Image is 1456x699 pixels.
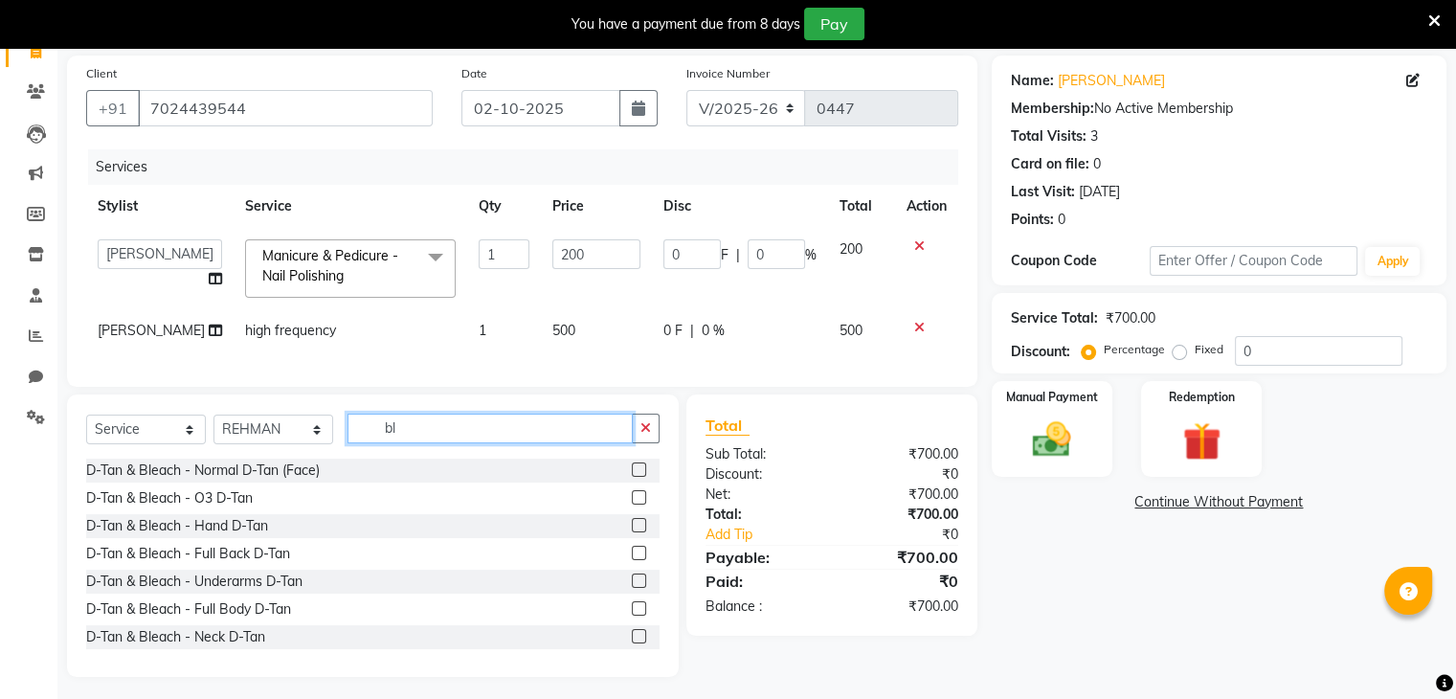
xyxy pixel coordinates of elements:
div: Membership: [1011,99,1094,119]
div: 0 [1093,154,1101,174]
div: Net: [691,485,832,505]
label: Percentage [1104,341,1165,358]
div: Total: [691,505,832,525]
div: ₹700.00 [832,546,973,569]
th: Disc [652,185,828,228]
div: ₹0 [855,525,972,545]
div: Card on file: [1011,154,1089,174]
div: Discount: [691,464,832,485]
div: Coupon Code [1011,251,1150,271]
button: Pay [804,8,864,40]
span: | [736,245,740,265]
a: [PERSON_NAME] [1058,71,1165,91]
div: D-Tan & Bleach - Hand D-Tan [86,516,268,536]
th: Service [234,185,467,228]
th: Stylist [86,185,234,228]
span: | [690,321,694,341]
div: Payable: [691,546,832,569]
div: ₹0 [832,464,973,485]
div: D-Tan & Bleach - Full Body D-Tan [86,599,291,620]
div: Balance : [691,597,832,617]
span: high frequency [245,322,336,339]
div: [DATE] [1079,182,1120,202]
div: Points: [1011,210,1054,230]
span: % [805,245,817,265]
div: Total Visits: [1011,126,1086,147]
div: D-Tan & Bleach - Neck D-Tan [86,627,265,647]
div: D-Tan & Bleach - Normal D-Tan (Face) [86,461,320,481]
div: ₹700.00 [832,597,973,617]
span: [PERSON_NAME] [98,322,205,339]
div: Service Total: [1011,308,1098,328]
button: +91 [86,90,140,126]
div: Services [88,149,973,185]
div: Last Visit: [1011,182,1075,202]
a: Continue Without Payment [996,492,1443,512]
a: Add Tip [691,525,855,545]
div: D-Tan & Bleach - Full Back D-Tan [86,544,290,564]
span: Manicure & Pedicure - Nail Polishing [262,247,398,284]
input: Search or Scan [347,414,633,443]
div: ₹700.00 [1106,308,1155,328]
img: _cash.svg [1020,417,1083,462]
div: ₹700.00 [832,485,973,505]
div: ₹0 [832,570,973,593]
div: ₹700.00 [832,444,973,464]
div: Paid: [691,570,832,593]
div: D-Tan & Bleach - O3 D-Tan [86,488,253,508]
span: 200 [840,240,862,258]
div: D-Tan & Bleach - Underarms D-Tan [86,572,302,592]
th: Qty [467,185,542,228]
img: _gift.svg [1171,417,1233,465]
span: Total [706,416,750,436]
input: Enter Offer / Coupon Code [1150,246,1358,276]
div: ₹700.00 [832,505,973,525]
span: 500 [552,322,575,339]
th: Action [895,185,958,228]
a: x [344,267,352,284]
label: Date [461,65,487,82]
div: No Active Membership [1011,99,1427,119]
span: 0 % [702,321,725,341]
input: Search by Name/Mobile/Email/Code [138,90,433,126]
label: Invoice Number [686,65,770,82]
label: Fixed [1195,341,1223,358]
span: 0 F [663,321,683,341]
div: Sub Total: [691,444,832,464]
label: Client [86,65,117,82]
div: 0 [1058,210,1065,230]
th: Total [828,185,895,228]
th: Price [541,185,652,228]
div: You have a payment due from 8 days [571,14,800,34]
span: 1 [479,322,486,339]
div: Discount: [1011,342,1070,362]
span: F [721,245,728,265]
span: 500 [840,322,862,339]
div: 3 [1090,126,1098,147]
label: Manual Payment [1006,389,1098,406]
div: Name: [1011,71,1054,91]
label: Redemption [1169,389,1235,406]
button: Apply [1365,247,1420,276]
